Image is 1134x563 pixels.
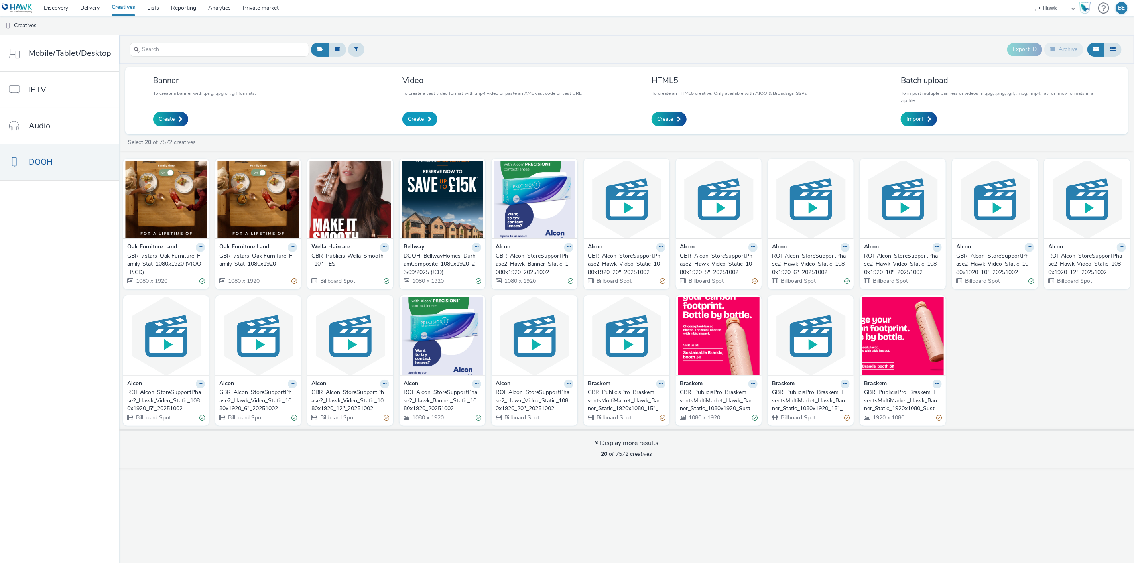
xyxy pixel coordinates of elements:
a: Create [402,112,437,126]
div: Partially valid [384,413,389,422]
img: GBR_Alcon_StoreSupportPhase2_Hawk_Video_Static_1080x1920_12"_20251002 visual [309,297,391,375]
div: ROI_Alcon_StoreSupportPhase2_Hawk_Video_Static_1080x1920_5"_20251002 [127,388,202,413]
img: DOOH_BellwayHomes_DurhamComposite_1080x1920_23/09/2025 (JCD) visual [402,161,483,238]
div: BE [1118,2,1125,14]
span: 1080 x 1920 [227,277,260,285]
h3: HTML5 [652,75,807,86]
button: Grid [1087,43,1104,56]
a: ROI_Alcon_StoreSupportPhase2_Hawk_Video_Static_1080x1920_10"_20251002 [864,252,942,276]
img: GBR_Alcon_StoreSupportPhase2_Hawk_Video_Static_1080x1920_20"_20251002 visual [586,161,667,238]
strong: Alcon [772,243,787,252]
span: of 7572 creatives [601,450,652,458]
a: ROI_Alcon_StoreSupportPhase2_Hawk_Video_Static_1080x1920_12"_20251002 [1048,252,1126,276]
div: Valid [199,413,205,422]
img: Hawk Academy [1079,2,1091,14]
span: Import [906,115,923,123]
a: Import [901,112,937,126]
strong: Braskem [864,380,887,389]
img: dooh [4,22,12,30]
span: 1920 x 1080 [872,414,904,421]
span: DOOH [29,156,53,168]
span: Billboard Spot [319,277,355,285]
div: Display more results [595,439,659,448]
span: Billboard Spot [1056,277,1092,285]
img: GBR_Alcon_StoreSupportPhase2_Hawk_Banner_Static_1080x1920_20251002 visual [494,161,575,238]
img: ROI_Alcon_StoreSupportPhase2_Hawk_Video_Static_1080x1920_5"_20251002 visual [125,297,207,375]
span: IPTV [29,84,46,95]
img: ROI_Alcon_StoreSupportPhase2_Hawk_Banner_Static_1080x1920_20251002 visual [402,297,483,375]
a: GBR_7stars_Oak Furniture_Family_Stat_1080x1920 (VIOOH/JCD) [127,252,205,276]
span: Billboard Spot [872,277,908,285]
h3: Banner [153,75,256,86]
img: GBR_7stars_Oak Furniture_Family_Stat_1080x1920 (VIOOH/JCD) visual [125,161,207,238]
span: Create [657,115,673,123]
strong: 20 [145,138,151,146]
img: ROI_Alcon_StoreSupportPhase2_Hawk_Video_Static_1080x1920_6"_20251002 visual [770,161,852,238]
span: Audio [29,120,50,132]
strong: Alcon [127,380,142,389]
span: Billboard Spot [780,277,816,285]
a: GBR_7stars_Oak Furniture_Family_Stat_1080x1920 [219,252,297,268]
span: 1080 x 1920 [688,414,720,421]
a: Hawk Academy [1079,2,1094,14]
p: To create a banner with .png, .jpg or .gif formats. [153,90,256,97]
div: ROI_Alcon_StoreSupportPhase2_Hawk_Video_Static_1080x1920_12"_20251002 [1048,252,1123,276]
div: Partially valid [291,277,297,285]
div: ROI_Alcon_StoreSupportPhase2_Hawk_Video_Static_1080x1920_6"_20251002 [772,252,847,276]
strong: Bellway [404,243,424,252]
div: GBR_7stars_Oak Furniture_Family_Stat_1080x1920 [219,252,294,268]
strong: Alcon [219,380,234,389]
a: ROI_Alcon_StoreSupportPhase2_Hawk_Video_Static_1080x1920_20"_20251002 [496,388,573,413]
strong: Alcon [956,243,971,252]
strong: Braskem [772,380,795,389]
strong: Oak Furniture Land [219,243,269,252]
a: DOOH_BellwayHomes_DurhamComposite_1080x1920_23/09/2025 (JCD) [404,252,481,276]
div: ROI_Alcon_StoreSupportPhase2_Hawk_Video_Static_1080x1920_10"_20251002 [864,252,939,276]
a: ROI_Alcon_StoreSupportPhase2_Hawk_Video_Static_1080x1920_5"_20251002 [127,388,205,413]
a: ROI_Alcon_StoreSupportPhase2_Hawk_Video_Static_1080x1920_6"_20251002 [772,252,850,276]
div: Partially valid [936,413,942,422]
strong: Braskem [588,380,610,389]
img: ROI_Alcon_StoreSupportPhase2_Hawk_Video_Static_1080x1920_12"_20251002 visual [1046,161,1128,238]
div: ROI_Alcon_StoreSupportPhase2_Hawk_Video_Static_1080x1920_20"_20251002 [496,388,570,413]
span: Billboard Spot [319,414,355,421]
div: Partially valid [752,277,758,285]
img: GBR_PublicisPro_Braskem_EventsMultiMarket_Hawk_Banner_Static_1080x1920_SustainableBrand_US_Update... [678,297,760,375]
button: Table [1104,43,1122,56]
div: GBR_Publicis_Wella_Smooth_10''_TEST [311,252,386,268]
div: DOOH_BellwayHomes_DurhamComposite_1080x1920_23/09/2025 (JCD) [404,252,478,276]
span: 1080 x 1920 [504,277,536,285]
strong: Alcon [311,380,326,389]
button: Export ID [1007,43,1042,56]
span: 1080 x 1920 [135,277,167,285]
img: GBR_PublicisPro_Braskem_EventsMultiMarket_Hawk_Banner_Static_1920x1080_15"_SustainableBrand_US_Up... [586,297,667,375]
div: Valid [384,277,389,285]
div: Valid [844,277,850,285]
div: Valid [568,277,573,285]
input: Search... [130,43,309,57]
a: ROI_Alcon_StoreSupportPhase2_Hawk_Banner_Static_1080x1920_20251002 [404,388,481,413]
div: ROI_Alcon_StoreSupportPhase2_Hawk_Banner_Static_1080x1920_20251002 [404,388,478,413]
strong: Alcon [1048,243,1063,252]
a: Create [652,112,687,126]
div: Valid [199,277,205,285]
span: Create [159,115,175,123]
a: GBR_Alcon_StoreSupportPhase2_Hawk_Video_Static_1080x1920_6"_20251002 [219,388,297,413]
img: GBR_Alcon_StoreSupportPhase2_Hawk_Video_Static_1080x1920_10"_20251002 visual [954,161,1036,238]
div: Valid [476,413,481,422]
div: Valid [476,277,481,285]
h3: Video [402,75,583,86]
span: Create [408,115,424,123]
p: To import multiple banners or videos in .jpg, .png, .gif, .mpg, .mp4, .avi or .mov formats in a z... [901,90,1100,104]
a: GBR_Alcon_StoreSupportPhase2_Hawk_Video_Static_1080x1920_5"_20251002 [680,252,758,276]
div: GBR_Alcon_StoreSupportPhase2_Hawk_Banner_Static_1080x1920_20251002 [496,252,570,276]
span: Billboard Spot [964,277,1000,285]
span: 1080 x 1920 [411,277,444,285]
span: Billboard Spot [227,414,263,421]
a: GBR_Publicis_Wella_Smooth_10''_TEST [311,252,389,268]
img: GBR_PublicisPro_Braskem_EventsMultiMarket_Hawk_Banner_Static_1080x1920_15"_SustainableBrand_US_Up... [770,297,852,375]
a: GBR_PublicisPro_Braskem_EventsMultiMarket_Hawk_Banner_Static_1080x1920_15"_SustainableBrand_US_Up... [772,388,850,413]
a: GBR_Alcon_StoreSupportPhase2_Hawk_Video_Static_1080x1920_20"_20251002 [588,252,665,276]
div: GBR_PublicisPro_Braskem_EventsMultiMarket_Hawk_Banner_Static_1920x1080_15"_SustainableBrand_US_Up... [588,388,662,413]
a: GBR_PublicisPro_Braskem_EventsMultiMarket_Hawk_Banner_Static_1080x1920_SustainableBrand_US_Update... [680,388,758,413]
